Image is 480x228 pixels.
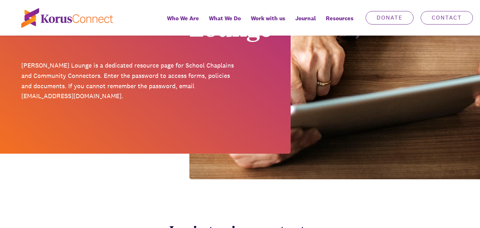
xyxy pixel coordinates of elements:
a: Journal [290,10,321,36]
span: Who We Are [167,13,199,23]
span: Work with us [251,13,285,23]
a: Work with us [246,10,290,36]
img: korus-connect%2Fc5177985-88d5-491d-9cd7-4a1febad1357_logo.svg [21,8,113,28]
span: What We Do [209,13,241,23]
a: Contact [421,11,473,25]
div: Resources [321,10,358,36]
a: Who We Are [162,10,204,36]
span: Journal [295,13,316,23]
a: Donate [366,11,414,25]
a: What We Do [204,10,246,36]
p: [PERSON_NAME] Lounge is a dedicated resource page for School Chaplains and Community Connectors. ... [21,60,235,101]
